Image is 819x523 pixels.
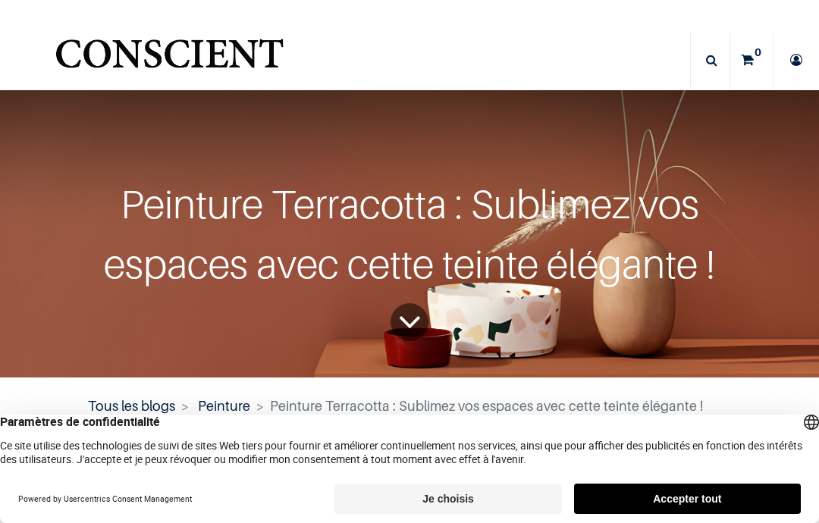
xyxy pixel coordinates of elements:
span: Peinture Terracotta : Sublimez vos espaces avec cette teinte élégante ! [270,398,703,414]
i: To blog content [398,291,422,353]
a: 0 [730,33,773,86]
sup: 0 [751,45,765,60]
a: Tous les blogs [88,398,175,414]
div: Peinture Terracotta : Sublimez vos espaces avec cette teinte élégante ! [52,174,767,293]
nav: fil d'Ariane [88,396,731,416]
a: Peinture [198,398,250,414]
a: To blog content [391,303,428,341]
a: Logo of Conscient [52,30,287,90]
img: Conscient [52,30,287,90]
